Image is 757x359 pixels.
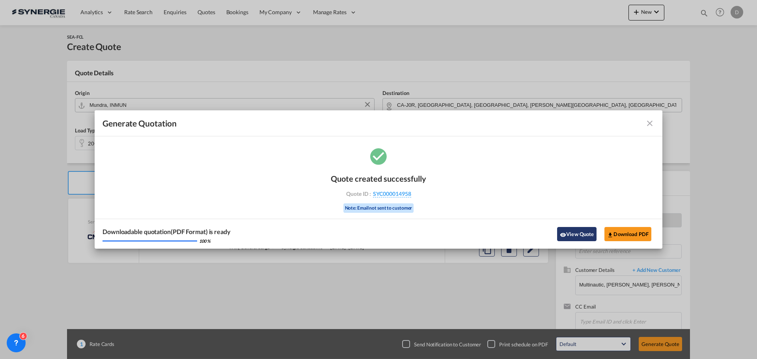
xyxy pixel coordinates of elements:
div: Downloadable quotation(PDF Format) is ready [103,227,231,236]
button: Download PDF [604,227,651,241]
div: Quote created successfully [331,174,426,183]
md-dialog: Generate Quotation Quote ... [95,110,662,249]
div: 100 % [199,238,211,244]
md-icon: icon-close fg-AAA8AD cursor m-0 [645,119,654,128]
button: icon-eyeView Quote [557,227,597,241]
md-icon: icon-eye [560,232,566,238]
span: SYC000014958 [373,190,411,197]
div: Quote ID : [333,190,424,197]
md-icon: icon-download [607,232,613,238]
span: Generate Quotation [103,118,177,128]
div: Note: Email not sent to customer [343,203,414,213]
md-icon: icon-checkbox-marked-circle [369,146,388,166]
